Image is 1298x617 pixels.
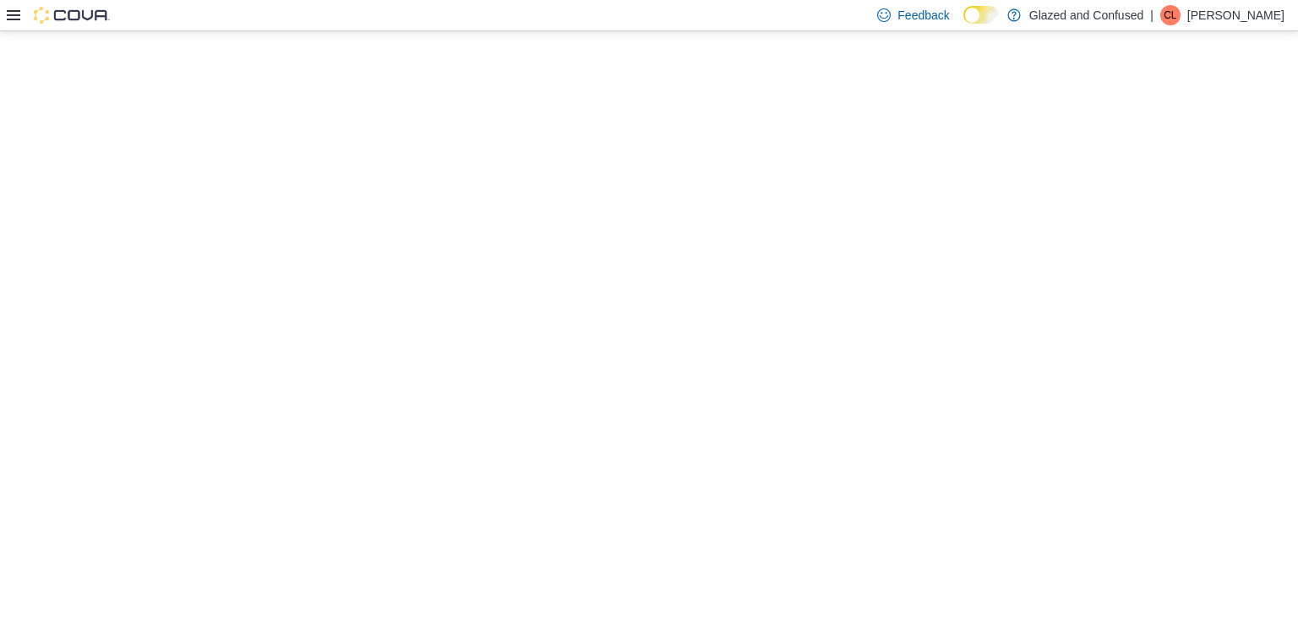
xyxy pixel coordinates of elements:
[897,7,949,24] span: Feedback
[963,6,999,24] input: Dark Mode
[963,24,964,25] span: Dark Mode
[1150,5,1153,25] p: |
[1029,5,1143,25] p: Glazed and Confused
[1187,5,1284,25] p: [PERSON_NAME]
[1164,5,1176,25] span: CL
[34,7,110,24] img: Cova
[1160,5,1181,25] div: Chad Lacy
